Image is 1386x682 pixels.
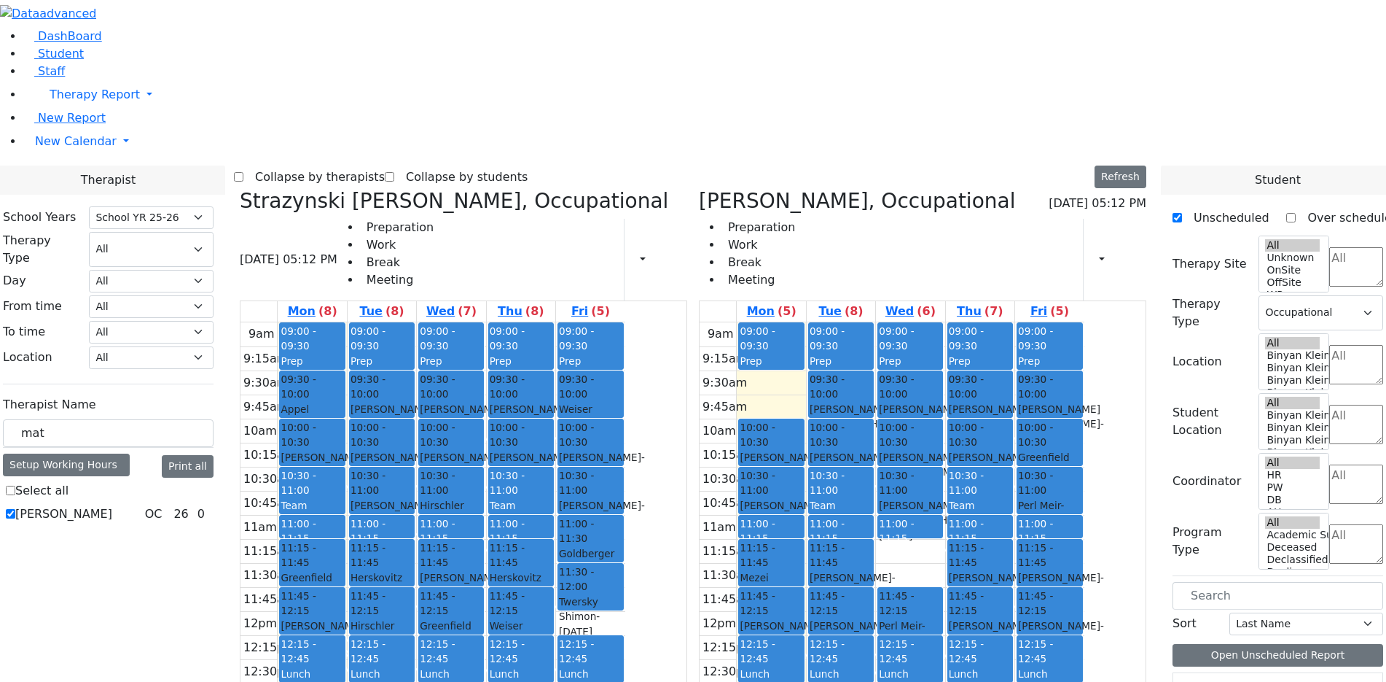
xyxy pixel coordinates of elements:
[38,29,102,43] span: DashBoard
[740,570,802,615] div: Mezei Henny
[722,219,795,236] li: Preparation
[1172,615,1197,632] label: Sort
[879,402,941,432] div: [PERSON_NAME]
[559,500,645,526] span: - [DATE]
[700,470,758,488] div: 10:30am
[559,420,622,450] span: 10:00 - 10:30
[281,420,343,450] span: 10:00 - 10:30
[38,111,106,125] span: New Report
[490,589,552,619] span: 11:45 - 12:15
[240,495,299,512] div: 10:45am
[879,619,941,648] div: Perl Meir
[879,638,914,664] span: 12:15 - 12:45
[490,540,552,570] span: 11:15 - 11:45
[1018,420,1081,450] span: 10:00 - 10:30
[3,349,52,366] label: Location
[700,519,739,536] div: 11am
[810,325,845,352] span: 09:00 - 09:30
[1018,372,1081,402] span: 09:30 - 10:00
[1018,354,1081,368] div: Prep
[420,450,482,480] div: [PERSON_NAME]
[240,543,299,560] div: 11:15am
[879,620,925,646] span: - [DATE]
[50,88,140,101] span: Therapy Report
[490,498,552,528] div: Team Meeting
[1172,473,1241,490] label: Coordinator
[3,323,45,341] label: To time
[281,354,343,368] div: Prep
[1018,572,1104,598] span: - [DATE]
[740,468,802,498] span: 10:30 - 11:00
[705,325,737,343] div: 9am
[1172,582,1383,610] input: Search
[810,498,872,528] div: Team Meeting
[351,354,413,368] div: Prep
[420,540,482,570] span: 11:15 - 11:45
[949,450,1011,480] div: [PERSON_NAME]
[810,354,872,368] div: Prep
[1172,295,1250,330] label: Therapy Type
[1018,518,1053,544] span: 11:00 - 11:15
[559,325,594,352] span: 09:00 - 09:30
[559,638,594,664] span: 12:15 - 12:45
[700,615,739,632] div: 12pm
[23,64,65,78] a: Staff
[815,301,866,322] a: September 16, 2025
[420,325,455,352] span: 09:00 - 09:30
[744,301,799,322] a: September 15, 2025
[722,254,795,271] li: Break
[23,127,1386,156] a: New Calendar
[351,667,413,681] div: Lunch
[1124,247,1132,272] div: Setup
[1172,353,1222,371] label: Location
[420,589,482,619] span: 11:45 - 12:15
[490,619,552,663] div: Weiser Shloime
[740,518,775,544] span: 11:00 - 11:15
[495,301,547,322] a: September 18, 2025
[810,540,872,570] span: 11:15 - 11:45
[420,570,482,600] div: [PERSON_NAME]
[1329,247,1383,287] textarea: Search
[984,303,1003,320] label: (7)
[171,505,191,523] div: 26
[1265,554,1320,566] option: Declassified
[700,398,750,416] div: 9:45am
[356,301,407,322] a: September 16, 2025
[1265,541,1320,554] option: Deceased
[361,271,434,289] li: Meeting
[281,470,316,496] span: 10:30 - 11:00
[3,396,96,414] label: Therapist Name
[243,166,385,189] label: Collapse by therapists
[490,518,525,544] span: 11:00 - 11:15
[949,589,1011,619] span: 11:45 - 12:15
[559,354,622,368] div: Prep
[385,303,404,320] label: (8)
[240,422,280,440] div: 10am
[1265,434,1320,446] option: Binyan Klein 3
[420,468,482,498] span: 10:30 - 11:00
[1018,667,1081,681] div: Lunch
[1182,206,1269,230] label: Unscheduled
[700,567,758,584] div: 11:30am
[879,518,914,544] span: 11:00 - 11:15
[281,518,316,544] span: 11:00 - 11:15
[810,572,896,598] span: - [DATE]
[559,516,622,546] span: 11:00 - 11:30
[490,638,525,664] span: 12:15 - 12:45
[740,540,802,570] span: 11:15 - 11:45
[1018,450,1081,495] div: Greenfield Yehuda
[879,498,941,543] div: [PERSON_NAME] [DEMOGRAPHIC_DATA]
[1018,402,1081,446] div: [PERSON_NAME] [PERSON_NAME]
[778,303,796,320] label: (5)
[1018,418,1104,444] span: - [DATE]
[23,47,84,61] a: Student
[949,638,984,664] span: 12:15 - 12:45
[281,638,316,664] span: 12:15 - 12:45
[700,543,758,560] div: 11:15am
[740,325,775,352] span: 09:00 - 09:30
[1265,481,1320,494] option: PW
[810,667,872,681] div: Lunch
[281,667,343,681] div: Lunch
[1265,506,1320,519] option: AH
[318,303,337,320] label: (8)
